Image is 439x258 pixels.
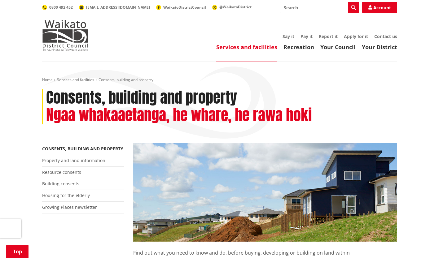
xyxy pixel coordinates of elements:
span: WaikatoDistrictCouncil [163,5,206,10]
a: Services and facilities [57,77,94,82]
a: [EMAIL_ADDRESS][DOMAIN_NAME] [79,5,150,10]
span: @WaikatoDistrict [219,4,252,10]
a: Top [6,245,29,258]
a: 0800 492 452 [42,5,73,10]
a: Property and land information [42,157,105,163]
img: Land-and-property-landscape [133,143,397,242]
a: Account [362,2,397,13]
a: Consents, building and property [42,146,123,152]
a: Services and facilities [216,43,277,51]
a: Apply for it [344,33,368,39]
img: Waikato District Council - Te Kaunihera aa Takiwaa o Waikato [42,20,89,51]
a: Growing Places newsletter [42,204,97,210]
a: Home [42,77,53,82]
a: Housing for the elderly [42,192,90,198]
span: 0800 492 452 [49,5,73,10]
span: Consents, building and property [99,77,153,82]
a: Say it [283,33,294,39]
a: @WaikatoDistrict [212,4,252,10]
a: Report it [319,33,338,39]
a: Your Council [320,43,356,51]
a: Contact us [374,33,397,39]
a: Recreation [283,43,314,51]
a: WaikatoDistrictCouncil [156,5,206,10]
h1: Consents, building and property [46,89,237,107]
a: Building consents [42,181,79,187]
h2: Ngaa whakaaetanga, he whare, he rawa hoki [46,106,312,124]
nav: breadcrumb [42,77,397,83]
input: Search input [280,2,359,13]
a: Pay it [301,33,313,39]
a: Your District [362,43,397,51]
a: Resource consents [42,169,81,175]
span: [EMAIL_ADDRESS][DOMAIN_NAME] [86,5,150,10]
